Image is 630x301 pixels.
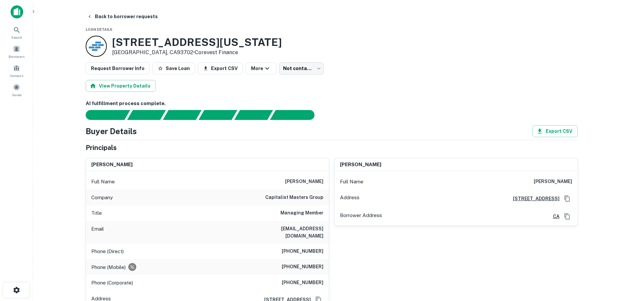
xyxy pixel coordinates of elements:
div: Documents found, AI parsing details... [163,110,201,120]
p: Address [340,194,359,204]
button: Back to borrower requests [84,11,160,22]
h5: Principals [86,143,117,153]
button: Export CSV [198,62,243,74]
p: Borrower Address [340,211,382,221]
h6: [PHONE_NUMBER] [282,247,323,255]
span: Search [11,35,22,40]
a: Search [2,23,31,41]
button: More [246,62,276,74]
h6: [PERSON_NAME] [340,161,381,169]
button: Request Borrower Info [86,62,150,74]
iframe: Chat Widget [597,248,630,280]
div: Sending borrower request to AI... [78,110,127,120]
h6: Managing Member [280,209,323,217]
span: Contacts [10,73,23,78]
p: Email [91,225,104,240]
button: View Property Details [86,80,156,92]
img: capitalize-icon.png [11,5,23,19]
div: Your request is received and processing... [127,110,166,120]
button: Copy Address [562,194,572,204]
h6: AI fulfillment process complete. [86,100,578,107]
a: Borrowers [2,43,31,60]
span: Saved [12,92,21,97]
h6: [EMAIL_ADDRESS][DOMAIN_NAME] [244,225,323,240]
h6: [PHONE_NUMBER] [282,263,323,271]
a: Saved [2,81,31,99]
a: CA [548,213,560,220]
button: Copy Address [562,211,572,221]
button: Export CSV [532,125,578,137]
h6: [PERSON_NAME] [534,178,572,186]
p: Phone (Mobile) [91,263,126,271]
div: Principals found, AI now looking for contact information... [198,110,237,120]
span: Loan Details [86,27,112,31]
p: [GEOGRAPHIC_DATA], CA93702 • [112,49,282,56]
div: Principals found, still searching for contact information. This may take time... [234,110,273,120]
h4: Buyer Details [86,125,137,137]
h6: capitalist masters group [265,194,323,202]
p: Full Name [340,178,363,186]
div: Requests to not be contacted at this number [128,263,136,271]
h6: [PERSON_NAME] [91,161,133,169]
span: Borrowers [9,54,24,59]
a: [STREET_ADDRESS] [508,195,560,202]
button: Save Loan [152,62,195,74]
div: AI fulfillment process complete. [270,110,322,120]
h6: [PERSON_NAME] [285,178,323,186]
p: Phone (Direct) [91,247,124,255]
p: Full Name [91,178,115,186]
p: Phone (Corporate) [91,279,133,287]
a: Contacts [2,62,31,80]
p: Company [91,194,113,202]
p: Title [91,209,102,217]
a: Corevest Finance [195,49,238,56]
h6: [PHONE_NUMBER] [282,279,323,287]
div: Not contacted [279,62,324,75]
h3: [STREET_ADDRESS][US_STATE] [112,36,282,49]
